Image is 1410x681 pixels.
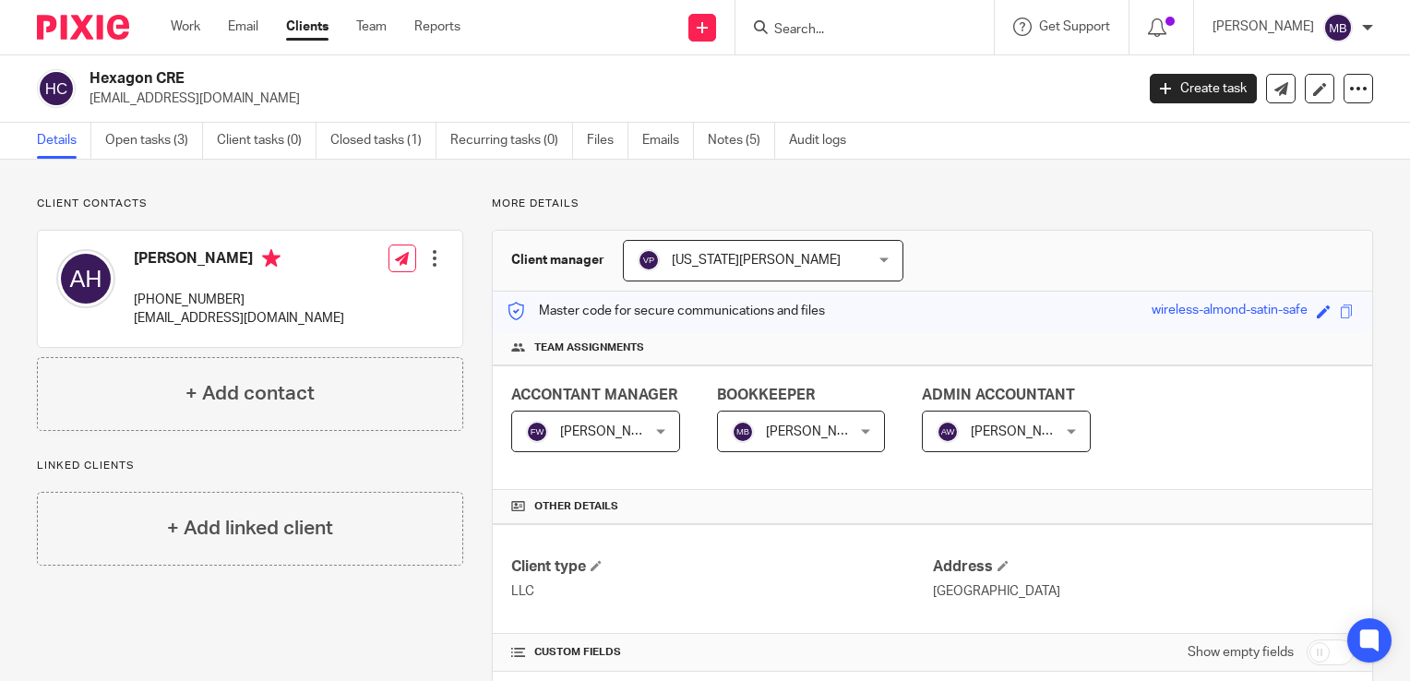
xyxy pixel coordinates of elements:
[534,499,618,514] span: Other details
[450,123,573,159] a: Recurring tasks (0)
[534,340,644,355] span: Team assignments
[511,645,932,660] h4: CUSTOM FIELDS
[171,18,200,36] a: Work
[922,388,1075,402] span: ADMIN ACCOUNTANT
[507,302,825,320] p: Master code for secure communications and files
[1039,20,1110,33] span: Get Support
[330,123,436,159] a: Closed tasks (1)
[167,514,333,543] h4: + Add linked client
[37,197,463,211] p: Client contacts
[772,22,938,39] input: Search
[134,249,344,272] h4: [PERSON_NAME]
[732,421,754,443] img: svg%3E
[90,90,1122,108] p: [EMAIL_ADDRESS][DOMAIN_NAME]
[560,425,662,438] span: [PERSON_NAME]
[414,18,460,36] a: Reports
[1213,18,1314,36] p: [PERSON_NAME]
[638,249,660,271] img: svg%3E
[708,123,775,159] a: Notes (5)
[511,582,932,601] p: LLC
[717,388,815,402] span: BOOKKEEPER
[492,197,1373,211] p: More details
[185,379,315,408] h4: + Add contact
[1152,301,1308,322] div: wireless-almond-satin-safe
[511,251,604,269] h3: Client manager
[933,582,1354,601] p: [GEOGRAPHIC_DATA]
[37,15,129,40] img: Pixie
[1150,74,1257,103] a: Create task
[1188,643,1294,662] label: Show empty fields
[262,249,281,268] i: Primary
[356,18,387,36] a: Team
[105,123,203,159] a: Open tasks (3)
[134,309,344,328] p: [EMAIL_ADDRESS][DOMAIN_NAME]
[217,123,317,159] a: Client tasks (0)
[766,425,867,438] span: [PERSON_NAME]
[286,18,329,36] a: Clients
[789,123,860,159] a: Audit logs
[90,69,915,89] h2: Hexagon CRE
[933,557,1354,577] h4: Address
[511,388,677,402] span: ACCONTANT MANAGER
[37,69,76,108] img: svg%3E
[37,459,463,473] p: Linked clients
[134,291,344,309] p: [PHONE_NUMBER]
[56,249,115,308] img: svg%3E
[526,421,548,443] img: svg%3E
[1323,13,1353,42] img: svg%3E
[228,18,258,36] a: Email
[642,123,694,159] a: Emails
[37,123,91,159] a: Details
[937,421,959,443] img: svg%3E
[511,557,932,577] h4: Client type
[971,425,1072,438] span: [PERSON_NAME]
[587,123,628,159] a: Files
[672,254,841,267] span: [US_STATE][PERSON_NAME]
